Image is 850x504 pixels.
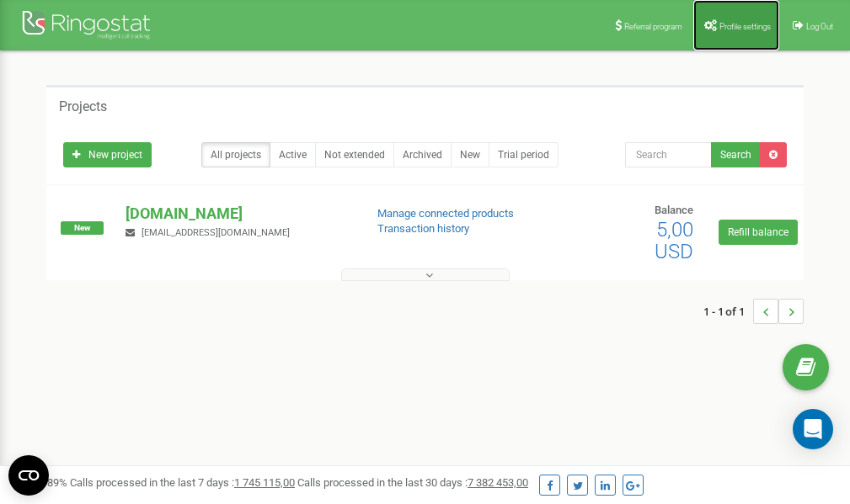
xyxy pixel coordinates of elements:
[315,142,394,167] a: Not extended
[806,22,833,31] span: Log Out
[793,409,833,449] div: Open Intercom Messenger
[142,227,290,238] span: [EMAIL_ADDRESS][DOMAIN_NAME]
[234,476,295,489] u: 1 745 115,00
[126,203,350,225] p: [DOMAIN_NAME]
[63,142,152,167] a: New project
[377,207,514,220] a: Manage connected products
[711,142,761,167] button: Search
[655,204,693,216] span: Balance
[655,218,693,263] span: 5,00 USD
[719,22,771,31] span: Profile settings
[70,476,295,489] span: Calls processed in the last 7 days :
[377,222,469,235] a: Transaction history
[719,220,798,245] a: Refill balance
[703,299,753,324] span: 1 - 1 of 1
[624,22,682,31] span: Referral program
[201,142,270,167] a: All projects
[489,142,559,167] a: Trial period
[393,142,452,167] a: Archived
[8,455,49,496] button: Open CMP widget
[61,221,104,235] span: New
[703,282,804,341] nav: ...
[59,99,107,114] h5: Projects
[451,142,489,167] a: New
[468,476,528,489] u: 7 382 453,00
[270,142,316,167] a: Active
[625,142,712,167] input: Search
[297,476,528,489] span: Calls processed in the last 30 days :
